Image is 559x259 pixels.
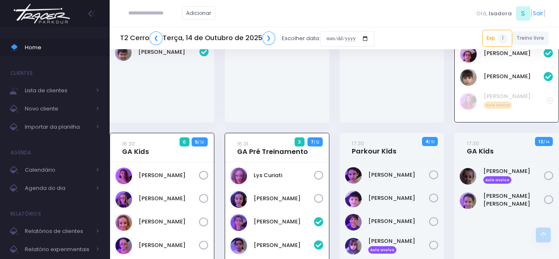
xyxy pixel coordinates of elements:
strong: 4 [425,138,429,145]
span: Aula avulsa [484,101,512,109]
a: [PERSON_NAME] [139,218,199,226]
a: [PERSON_NAME] [368,217,429,225]
small: / 14 [543,139,549,144]
img: Miguel Aberle Rodrigues [460,46,477,62]
a: Sair [533,9,543,18]
strong: 12 [539,138,543,145]
small: 17:30 [352,139,364,147]
a: [PERSON_NAME] [368,194,429,202]
span: Agenda do dia [25,183,91,194]
strong: 7 [311,139,314,145]
img: Caio Bivar [345,191,362,207]
img: Luisa Alimonda Sellan [230,237,247,254]
span: Relatórios de clientes [25,226,91,237]
span: Relatório experimentais [25,244,91,255]
span: Olá, [476,10,487,18]
a: [PERSON_NAME] Aula avulsa [368,237,429,254]
a: ❯ [262,31,276,45]
small: 17:30 [467,139,479,147]
a: [PERSON_NAME] Aula avulsa [484,92,547,109]
a: Treino livre [512,31,549,45]
img: Lys Curiati [230,168,247,184]
small: 16:30 [122,140,135,148]
strong: 5 [195,139,198,145]
span: 1 [498,34,508,43]
span: Aula avulsa [368,246,397,254]
a: [PERSON_NAME] [484,72,544,81]
span: Home [25,42,99,53]
small: / 13 [198,140,204,145]
a: [PERSON_NAME] [254,194,314,203]
img: Maria Luiza Moraes [460,192,476,209]
span: Importar da planilha [25,122,91,132]
img: Lídia Vicentini [460,168,476,185]
small: / 12 [314,140,319,145]
a: [PERSON_NAME] [484,49,544,58]
span: Aula avulsa [483,176,512,184]
img: Mikael Arina Scudeller [115,44,132,61]
span: Isadora [489,10,512,18]
small: / 10 [429,139,434,144]
img: Bento Mascarenhas Lopes [345,167,362,184]
div: Escolher data: [120,29,374,48]
img: Rita Laraichi [230,191,247,208]
span: Lista de clientes [25,85,91,96]
a: Lys Curiati [254,171,314,180]
a: [PERSON_NAME] Aula avulsa [483,167,545,184]
a: [PERSON_NAME] [139,194,199,203]
h4: Agenda [10,144,31,161]
a: Adicionar [182,6,216,20]
a: [PERSON_NAME] [254,218,314,226]
img: Isabella Arouca [115,237,132,254]
h5: T2 Cerro Terça, 14 de Outubro de 2025 [120,31,275,45]
a: 17:30GA Kids [467,139,494,156]
a: ❮ [149,31,163,45]
span: Calendário [25,165,91,175]
span: Novo cliente [25,103,91,114]
img: Fernanda Leite [460,93,477,110]
a: Exp1 [482,30,512,46]
img: Gabriela Arouca [115,191,132,208]
a: [PERSON_NAME] [254,241,314,249]
a: 17:30Parkour Kids [352,139,396,156]
img: Catharina Dalonso [230,214,247,231]
span: S [516,6,530,21]
div: [ ] [473,4,549,23]
span: 3 [295,137,305,146]
img: Rafael real amadeo de azevedo [460,69,477,86]
h4: Relatórios [10,206,41,222]
a: [PERSON_NAME] [368,171,429,179]
a: 16:30GA Kids [122,139,149,156]
img: Leonardo Falco da Costa [345,214,362,230]
a: [PERSON_NAME] [PERSON_NAME] [483,192,545,208]
a: [PERSON_NAME] [138,48,199,56]
small: 16:31 [237,140,248,148]
h4: Clientes [10,65,33,82]
img: Dora Moreira Russo [115,168,132,184]
a: 16:31GA Pré Treinamento [237,139,308,156]
img: Lucas Meurer Borges [345,238,362,254]
img: Helena Zotareli de Araujo [115,214,132,231]
a: [PERSON_NAME] [139,171,199,180]
span: 0 [180,137,190,146]
a: [PERSON_NAME] [139,241,199,249]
